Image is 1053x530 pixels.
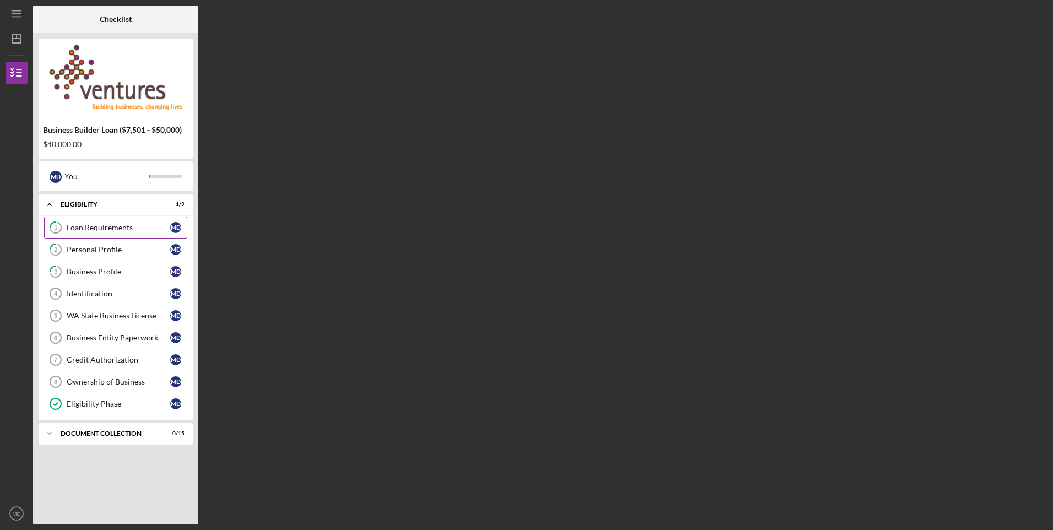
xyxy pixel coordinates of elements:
div: Identification [67,289,170,298]
div: Business Entity Paperwork [67,333,170,342]
a: 1Loan RequirementsMD [44,217,187,239]
div: M D [170,244,181,255]
a: 5WA State Business LicenseMD [44,305,187,327]
a: 2Personal ProfileMD [44,239,187,261]
div: $40,000.00 [43,140,188,149]
div: Personal Profile [67,245,170,254]
a: 6Business Entity PaperworkMD [44,327,187,349]
tspan: 6 [54,334,57,341]
div: Document Collection [61,430,157,437]
a: 8Ownership of BusinessMD [44,371,187,393]
img: Product logo [39,44,193,110]
div: M D [170,376,181,387]
tspan: 1 [54,224,57,231]
a: 4IdentificationMD [44,283,187,305]
tspan: 4 [54,290,58,297]
tspan: 2 [54,246,57,253]
a: 3Business ProfileMD [44,261,187,283]
div: M D [170,266,181,277]
div: M D [170,222,181,233]
text: MD [13,511,21,517]
div: Business Profile [67,267,170,276]
tspan: 5 [54,312,57,319]
div: M D [170,310,181,321]
div: M D [170,398,181,409]
tspan: 3 [54,268,57,275]
div: M D [170,332,181,343]
div: Ownership of Business [67,377,170,386]
tspan: 8 [54,378,57,385]
div: M D [170,354,181,365]
div: Eligibility Phase [67,399,170,408]
div: M D [170,288,181,299]
div: WA State Business License [67,311,170,320]
div: You [64,167,149,186]
a: 7Credit AuthorizationMD [44,349,187,371]
div: 1 / 9 [165,201,184,208]
div: Business Builder Loan ($7,501 - $50,000) [43,126,188,134]
div: M D [50,171,62,183]
div: Credit Authorization [67,355,170,364]
a: Eligibility PhaseMD [44,393,187,415]
div: 0 / 15 [165,430,184,437]
b: Checklist [100,15,132,24]
button: MD [6,502,28,524]
div: Eligibility [61,201,157,208]
div: Loan Requirements [67,223,170,232]
tspan: 7 [54,356,57,363]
